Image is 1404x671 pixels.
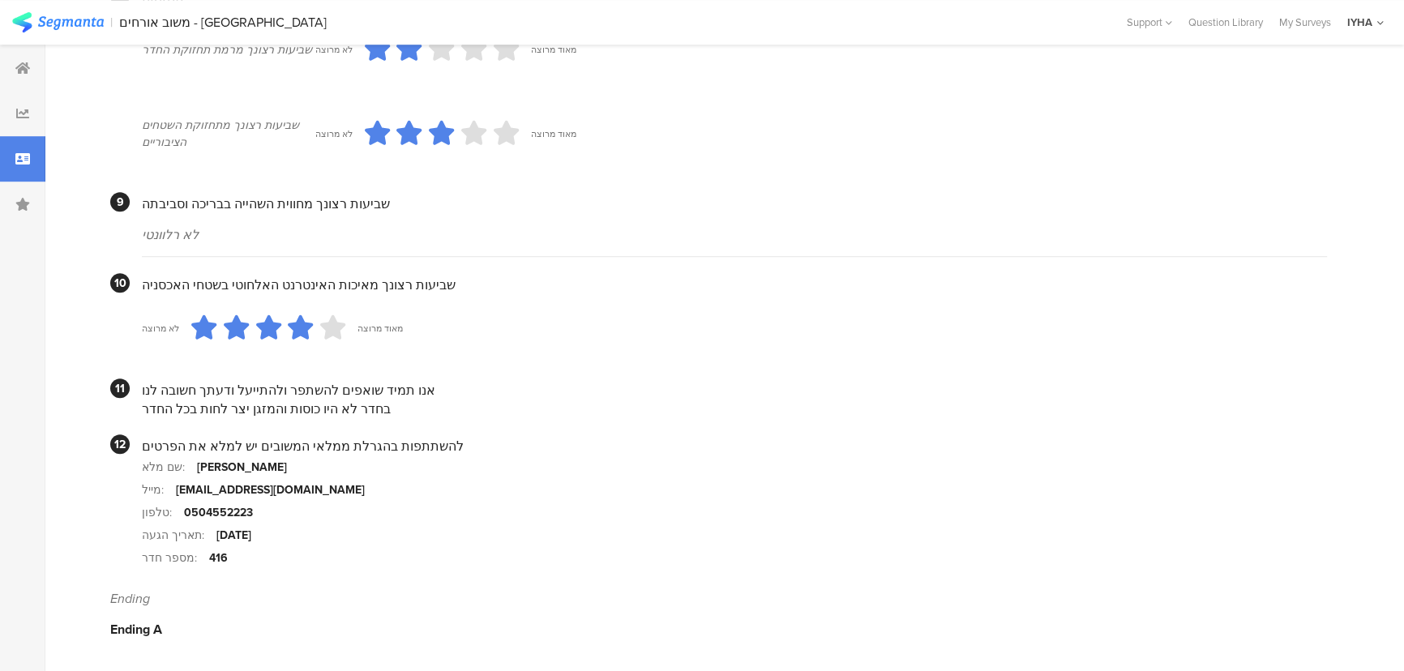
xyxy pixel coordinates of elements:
div: לא מרוצה [315,127,353,140]
div: [PERSON_NAME] [197,459,287,476]
div: מספר חדר: [142,549,209,566]
div: שביעות רצונך מרמת תחזוקת החדר [142,41,315,58]
div: טלפון: [142,504,184,521]
div: לא רלוונטי [142,225,1327,244]
div: שביעות רצונך מחווית השהייה בבריכה וסביבתה [142,194,1327,213]
div: מאוד מרוצה [531,43,576,56]
div: 0504552223 [184,504,253,521]
div: מאוד מרוצה [531,127,576,140]
div: שם מלא: [142,459,197,476]
div: לא מרוצה [142,322,179,335]
div: מייל: [142,481,176,498]
div: | [110,13,113,32]
div: Support [1127,10,1172,35]
div: [DATE] [216,527,251,544]
img: segmanta logo [12,12,104,32]
div: Ending A [110,620,1327,639]
div: לא מרוצה [315,43,353,56]
div: בחדר לא היו כוסות והמזגן יצר לחות בכל החדר [142,400,1327,418]
div: IYHA [1347,15,1372,30]
a: Question Library [1180,15,1271,30]
div: אנו תמיד שואפים להשתפר ולהתייעל ודעתך חשובה לנו [142,381,1327,400]
div: 9 [110,192,130,212]
div: משוב אורחים - [GEOGRAPHIC_DATA] [119,15,327,30]
div: שביעות רצונך מתחזוקת השטחים הציבוריים [142,117,315,151]
div: להשתתפות בהגרלת ממלאי המשובים יש למלא את הפרטים [142,437,1327,455]
div: Ending [110,589,1327,608]
div: 11 [110,378,130,398]
div: [EMAIL_ADDRESS][DOMAIN_NAME] [176,481,365,498]
div: שביעות רצונך מאיכות האינטרנט האלחוטי בשטחי האכסניה [142,276,1327,294]
a: My Surveys [1271,15,1339,30]
div: 416 [209,549,228,566]
div: תאריך הגעה: [142,527,216,544]
div: 12 [110,434,130,454]
div: 10 [110,273,130,293]
div: מאוד מרוצה [357,322,403,335]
